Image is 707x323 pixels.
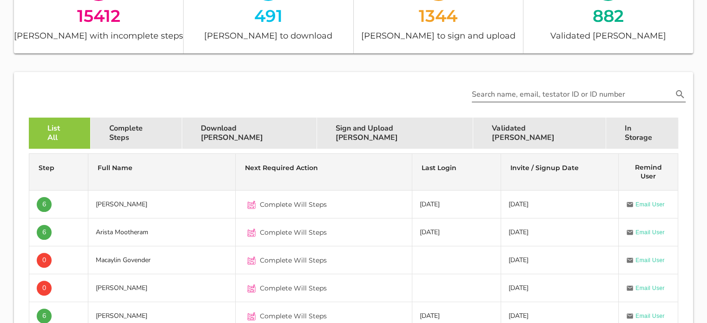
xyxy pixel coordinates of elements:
th: Remind User [619,154,678,191]
span: Email User [635,228,665,237]
a: Email User [626,283,665,293]
span: Step [39,164,54,172]
th: Next Required Action: Not sorted. Activate to sort ascending. [236,154,412,191]
div: 882 [523,7,693,24]
span: Email User [635,283,665,293]
a: Email User [626,228,665,237]
span: [DATE] [509,200,529,209]
td: [DATE] [412,191,501,218]
a: Email User [626,256,665,265]
span: 0 [42,253,46,268]
td: [DATE] [412,218,501,246]
span: Complete Will Steps [260,256,327,265]
span: Email User [635,256,665,265]
span: Email User [635,200,665,209]
span: Complete Will Steps [260,311,327,321]
span: Complete Will Steps [260,228,327,237]
span: Complete Will Steps [260,283,327,293]
th: Step: Not sorted. Activate to sort ascending. [29,154,88,191]
th: Invite / Signup Date: Not sorted. Activate to sort ascending. [501,154,619,191]
td: Macaylin Govender [88,246,236,274]
div: Download [PERSON_NAME] [182,118,317,149]
div: Validated [PERSON_NAME] [523,29,693,42]
span: Invite / Signup Date [510,164,579,172]
td: [PERSON_NAME] [88,191,236,218]
td: [PERSON_NAME] [88,274,236,302]
div: Sign and Upload [PERSON_NAME] [317,118,473,149]
th: Full Name: Not sorted. Activate to sort ascending. [88,154,236,191]
div: 491 [184,7,353,24]
div: [PERSON_NAME] with incomplete steps [14,29,183,42]
td: Arista Mootheram [88,218,236,246]
span: [DATE] [509,228,529,237]
span: Next Required Action [245,164,318,172]
th: Last Login: Not sorted. Activate to sort ascending. [412,154,501,191]
span: [DATE] [509,256,529,264]
div: In Storage [606,118,678,149]
div: [PERSON_NAME] to sign and upload [354,29,523,42]
span: Complete Will Steps [260,200,327,209]
span: 0 [42,281,46,296]
div: 15412 [14,7,183,24]
div: Complete Steps [91,118,182,149]
div: List All [29,118,91,149]
span: 6 [42,225,46,240]
span: [DATE] [509,311,529,320]
span: [DATE] [509,283,529,292]
span: 6 [42,197,46,212]
button: Search name, email, testator ID or ID number appended action [672,88,688,100]
div: 1344 [354,7,523,24]
a: Email User [626,200,665,209]
div: Validated [PERSON_NAME] [473,118,606,149]
span: Remind User [635,163,662,180]
span: Email User [635,311,665,321]
span: Full Name [98,164,132,172]
a: Email User [626,311,665,321]
div: [PERSON_NAME] to download [184,29,353,42]
span: Last Login [422,164,456,172]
